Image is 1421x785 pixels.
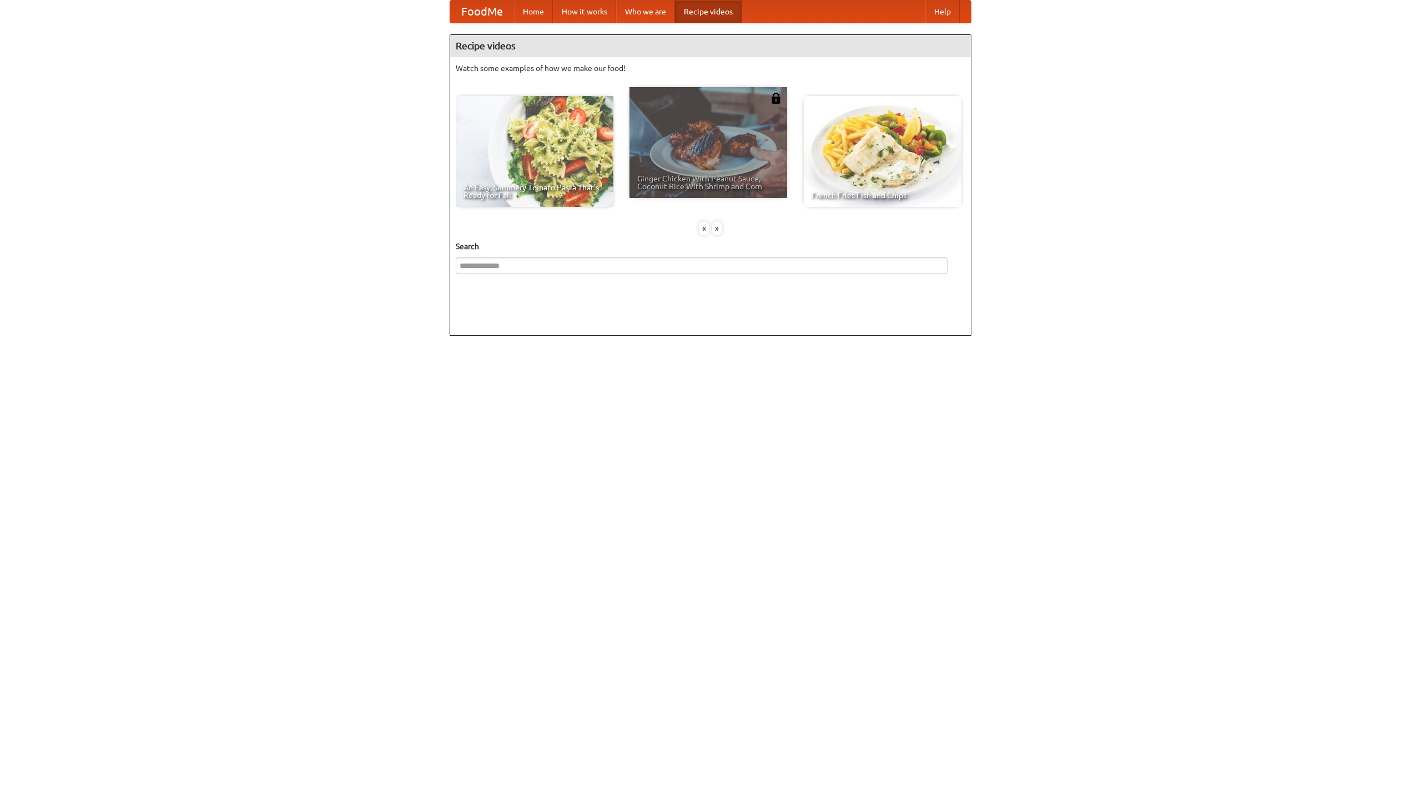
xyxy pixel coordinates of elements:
[456,96,613,207] a: An Easy, Summery Tomato Pasta That's Ready for Fall
[463,184,606,199] span: An Easy, Summery Tomato Pasta That's Ready for Fall
[675,1,742,23] a: Recipe videos
[456,63,965,74] p: Watch some examples of how we make our food!
[450,35,971,57] h4: Recipe videos
[770,93,782,104] img: 483408.png
[456,241,965,252] h5: Search
[514,1,553,23] a: Home
[925,1,960,23] a: Help
[712,221,722,235] div: »
[450,1,514,23] a: FoodMe
[616,1,675,23] a: Who we are
[804,96,961,207] a: French Fries Fish and Chips
[812,191,954,199] span: French Fries Fish and Chips
[699,221,709,235] div: «
[553,1,616,23] a: How it works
